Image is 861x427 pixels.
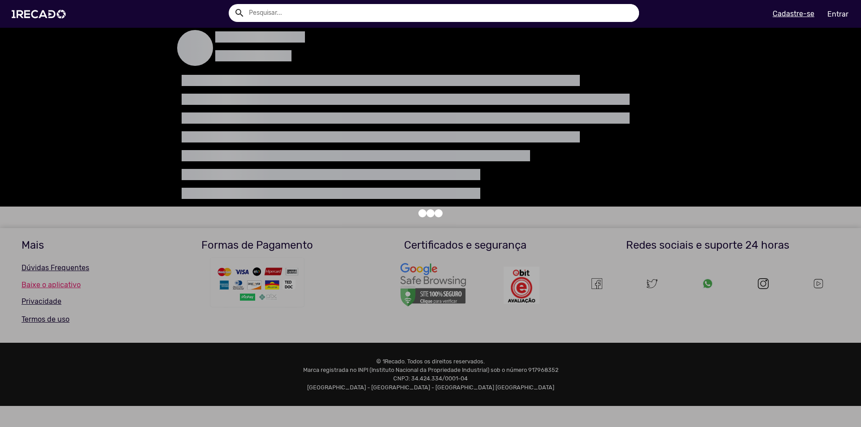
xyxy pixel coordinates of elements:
input: Pesquisar... [242,4,639,22]
mat-icon: Example home icon [234,8,245,18]
button: Example home icon [231,4,247,20]
a: Entrar [822,6,854,22]
u: Cadastre-se [773,9,814,18]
